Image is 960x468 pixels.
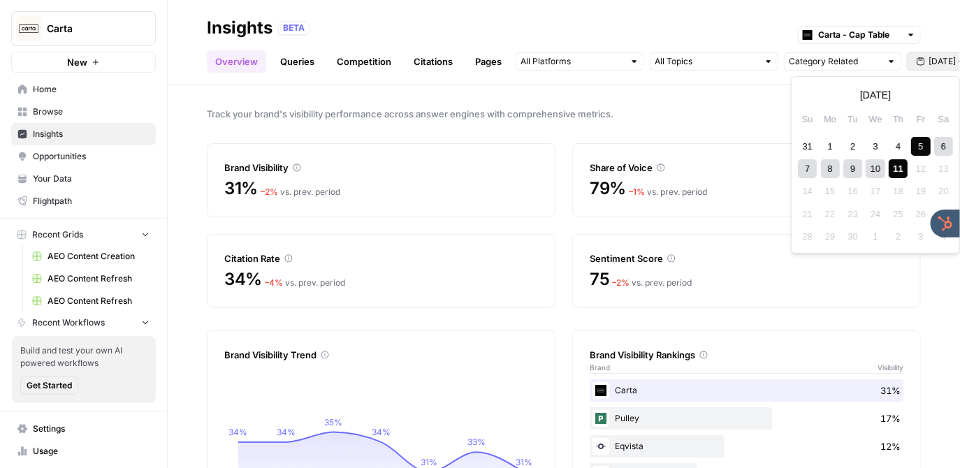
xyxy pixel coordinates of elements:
[32,228,83,241] span: Recent Grids
[47,22,131,36] span: Carta
[11,440,156,462] a: Usage
[843,159,862,178] div: Choose Tuesday, September 9th, 2025
[843,182,862,201] div: Not available Tuesday, September 16th, 2025
[590,161,903,175] div: Share of Voice
[821,228,840,247] div: Not available Monday, September 29th, 2025
[26,245,156,268] a: AEO Content Creation
[33,150,150,163] span: Opportunities
[912,182,931,201] div: Not available Friday, September 19th, 2025
[33,83,150,96] span: Home
[272,50,323,73] a: Queries
[878,362,903,373] span: Visibility
[912,205,931,224] div: Not available Friday, September 26th, 2025
[798,228,817,247] div: Not available Sunday, September 28th, 2025
[33,445,150,458] span: Usage
[866,137,885,156] div: Choose Wednesday, September 3rd, 2025
[798,159,817,178] div: Choose Sunday, September 7th, 2025
[48,272,150,285] span: AEO Content Refresh
[278,21,310,35] div: BETA
[912,159,931,178] div: Not available Friday, September 12th, 2025
[265,277,283,288] span: – 4 %
[590,362,610,373] span: Brand
[33,105,150,118] span: Browse
[33,128,150,140] span: Insights
[372,427,391,437] tspan: 34%
[880,439,901,453] span: 12%
[11,190,156,212] a: Flightpath
[934,182,953,201] div: Not available Saturday, September 20th, 2025
[11,11,156,46] button: Workspace: Carta
[934,137,953,156] div: Choose Saturday, September 6th, 2025
[821,205,840,224] div: Not available Monday, September 22nd, 2025
[67,55,87,69] span: New
[48,250,150,263] span: AEO Content Creation
[516,457,532,467] tspan: 31%
[821,182,840,201] div: Not available Monday, September 15th, 2025
[866,159,885,178] div: Choose Wednesday, September 10th, 2025
[889,182,908,201] div: Not available Thursday, September 18th, 2025
[11,312,156,333] button: Recent Workflows
[11,52,156,73] button: New
[866,110,885,129] div: We
[590,407,903,430] div: Pulley
[421,457,437,467] tspan: 31%
[224,348,538,362] div: Brand Visibility Trend
[912,137,931,156] div: Choose Friday, September 5th, 2025
[613,277,692,289] div: vs. prev. period
[33,195,150,207] span: Flightpath
[11,78,156,101] a: Home
[261,186,340,198] div: vs. prev. period
[843,205,862,224] div: Not available Tuesday, September 23rd, 2025
[328,50,400,73] a: Competition
[655,54,758,68] input: All Topics
[11,123,156,145] a: Insights
[207,50,266,73] a: Overview
[821,137,840,156] div: Choose Monday, September 1st, 2025
[866,205,885,224] div: Not available Wednesday, September 24th, 2025
[880,383,901,397] span: 31%
[791,76,960,254] div: [DATE] - [DATE]
[20,344,147,370] span: Build and test your own AI powered workflows
[866,228,885,247] div: Not available Wednesday, October 1st, 2025
[613,277,630,288] span: – 2 %
[32,316,105,329] span: Recent Workflows
[467,50,510,73] a: Pages
[880,411,901,425] span: 17%
[798,205,817,224] div: Not available Sunday, September 21st, 2025
[889,228,908,247] div: Not available Thursday, October 2nd, 2025
[860,88,891,102] span: [DATE]
[261,187,278,197] span: – 2 %
[934,205,953,224] div: Not available Saturday, September 27th, 2025
[889,159,908,178] div: Choose Thursday, September 11th, 2025
[11,168,156,190] a: Your Data
[912,228,931,247] div: Not available Friday, October 3rd, 2025
[224,251,538,265] div: Citation Rate
[889,205,908,224] div: Not available Thursday, September 25th, 2025
[912,110,931,129] div: Fr
[224,268,262,291] span: 34%
[934,228,953,247] div: Not available Saturday, October 4th, 2025
[277,427,296,437] tspan: 34%
[629,187,645,197] span: – 1 %
[26,268,156,290] a: AEO Content Refresh
[798,110,817,129] div: Su
[48,295,150,307] span: AEO Content Refresh
[224,161,538,175] div: Brand Visibility
[934,110,953,129] div: Sa
[889,110,908,129] div: Th
[889,137,908,156] div: Choose Thursday, September 4th, 2025
[33,173,150,185] span: Your Data
[16,16,41,41] img: Carta Logo
[590,268,610,291] span: 75
[265,277,345,289] div: vs. prev. period
[229,427,248,437] tspan: 34%
[866,182,885,201] div: Not available Wednesday, September 17th, 2025
[521,54,624,68] input: All Platforms
[26,290,156,312] a: AEO Content Refresh
[798,182,817,201] div: Not available Sunday, September 14th, 2025
[629,186,707,198] div: vs. prev. period
[843,110,862,129] div: Tu
[405,50,461,73] a: Citations
[20,376,78,395] button: Get Started
[789,54,881,68] input: Category Related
